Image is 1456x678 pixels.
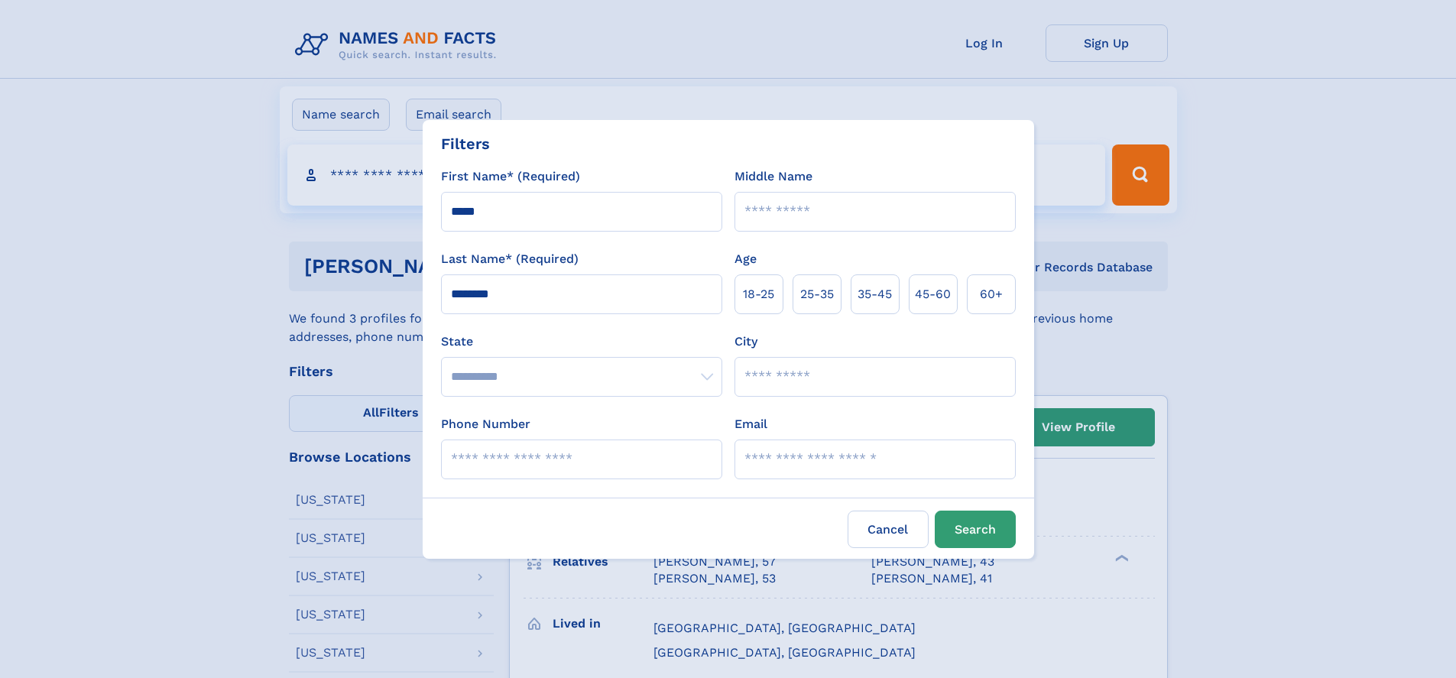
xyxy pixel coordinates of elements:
label: Middle Name [734,167,812,186]
label: State [441,333,722,351]
span: 18‑25 [743,285,774,303]
label: First Name* (Required) [441,167,580,186]
span: 45‑60 [915,285,951,303]
label: City [734,333,757,351]
label: Age [734,250,757,268]
label: Last Name* (Required) [441,250,579,268]
label: Phone Number [441,415,530,433]
span: 60+ [980,285,1003,303]
label: Cancel [848,511,929,548]
label: Email [734,415,767,433]
span: 25‑35 [800,285,834,303]
span: 35‑45 [858,285,892,303]
div: Filters [441,132,490,155]
button: Search [935,511,1016,548]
